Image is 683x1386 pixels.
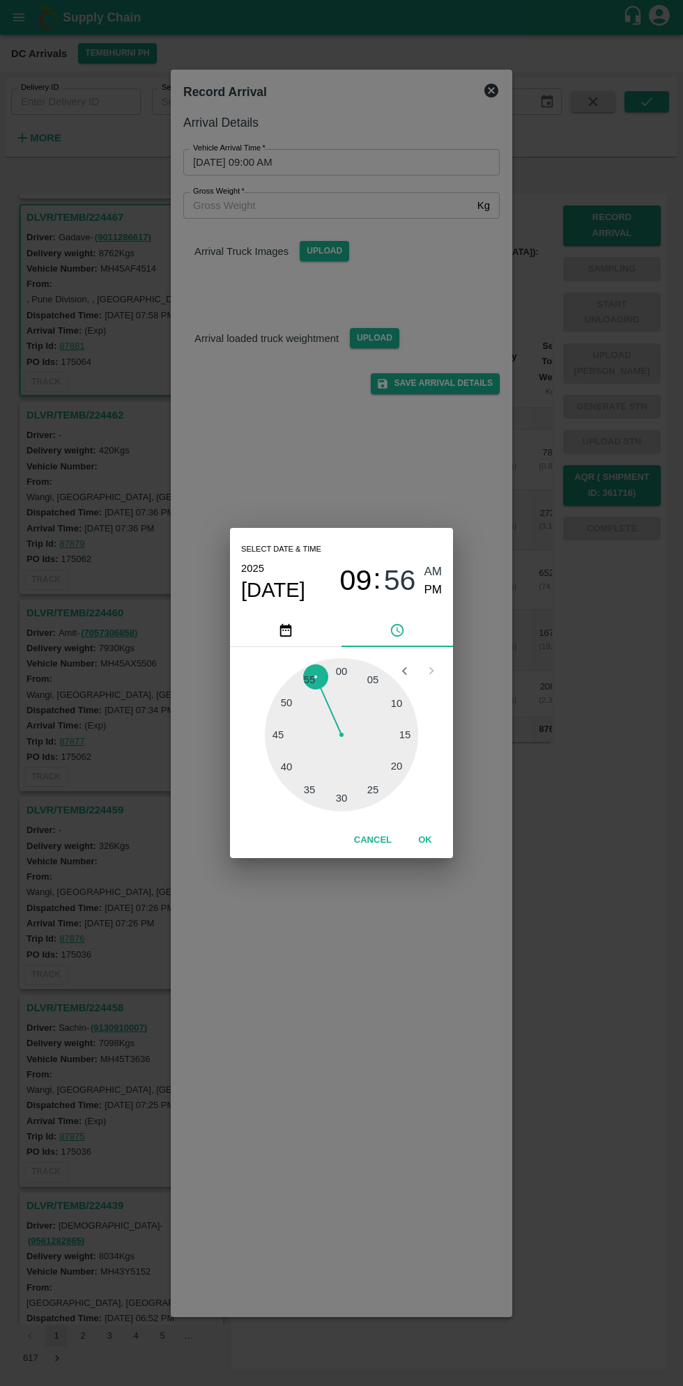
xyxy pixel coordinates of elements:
button: Cancel [348,828,397,852]
button: [DATE] [241,577,305,602]
button: 2025 [241,559,264,577]
span: 56 [384,564,416,598]
span: Select date & time [241,539,321,560]
button: PM [424,581,443,600]
button: 56 [384,563,416,600]
span: 09 [340,564,372,598]
span: : [373,563,381,600]
button: AM [424,563,443,582]
button: OK [403,828,447,852]
button: 09 [340,563,372,600]
button: pick time [341,614,453,647]
button: pick date [230,614,341,647]
button: Open previous view [391,657,417,684]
